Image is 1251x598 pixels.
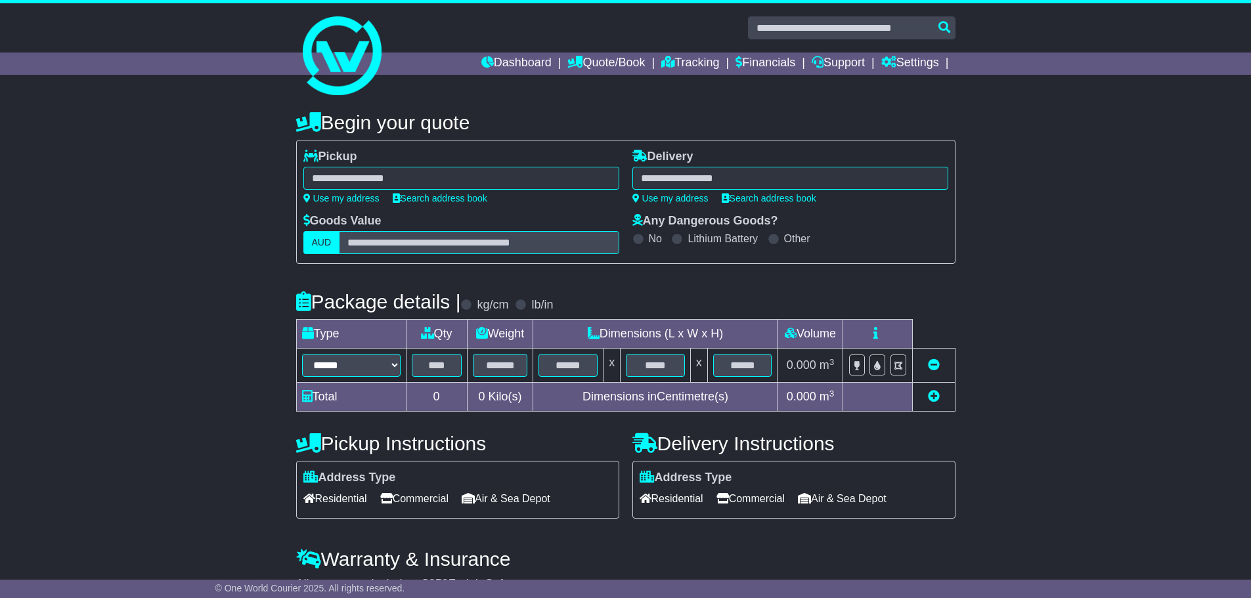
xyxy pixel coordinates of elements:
label: AUD [303,231,340,254]
sup: 3 [829,389,835,398]
span: Commercial [716,488,785,509]
label: Address Type [303,471,396,485]
td: Volume [778,320,843,349]
span: Residential [303,488,367,509]
a: Financials [735,53,795,75]
td: x [690,349,707,383]
label: kg/cm [477,298,508,312]
label: No [649,232,662,245]
td: 0 [406,383,467,412]
td: Qty [406,320,467,349]
label: Lithium Battery [688,232,758,245]
a: Search address book [393,193,487,203]
td: Weight [467,320,533,349]
a: Search address book [722,193,816,203]
label: Any Dangerous Goods? [632,214,778,228]
label: Other [784,232,810,245]
a: Settings [881,53,939,75]
h4: Begin your quote [296,112,955,133]
label: Address Type [640,471,732,485]
h4: Delivery Instructions [632,433,955,454]
a: Use my address [632,193,709,203]
a: Tracking [661,53,719,75]
a: Use my address [303,193,380,203]
span: Air & Sea Depot [462,488,550,509]
label: Goods Value [303,214,382,228]
a: Dashboard [481,53,552,75]
span: 250 [429,577,449,590]
h4: Package details | [296,291,461,312]
td: Total [296,383,406,412]
span: Residential [640,488,703,509]
span: 0.000 [787,390,816,403]
sup: 3 [829,357,835,367]
h4: Pickup Instructions [296,433,619,454]
span: © One World Courier 2025. All rights reserved. [215,583,405,593]
span: 0 [478,390,485,403]
label: lb/in [531,298,553,312]
label: Pickup [303,150,357,164]
div: All our quotes include a $ FreightSafe warranty. [296,577,955,591]
label: Delivery [632,150,693,164]
td: Dimensions (L x W x H) [533,320,778,349]
h4: Warranty & Insurance [296,548,955,570]
span: Air & Sea Depot [798,488,887,509]
a: Remove this item [928,358,940,372]
td: x [604,349,621,383]
span: m [820,390,835,403]
span: 0.000 [787,358,816,372]
a: Support [812,53,865,75]
span: Commercial [380,488,449,509]
td: Kilo(s) [467,383,533,412]
td: Dimensions in Centimetre(s) [533,383,778,412]
a: Add new item [928,390,940,403]
a: Quote/Book [567,53,645,75]
td: Type [296,320,406,349]
span: m [820,358,835,372]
